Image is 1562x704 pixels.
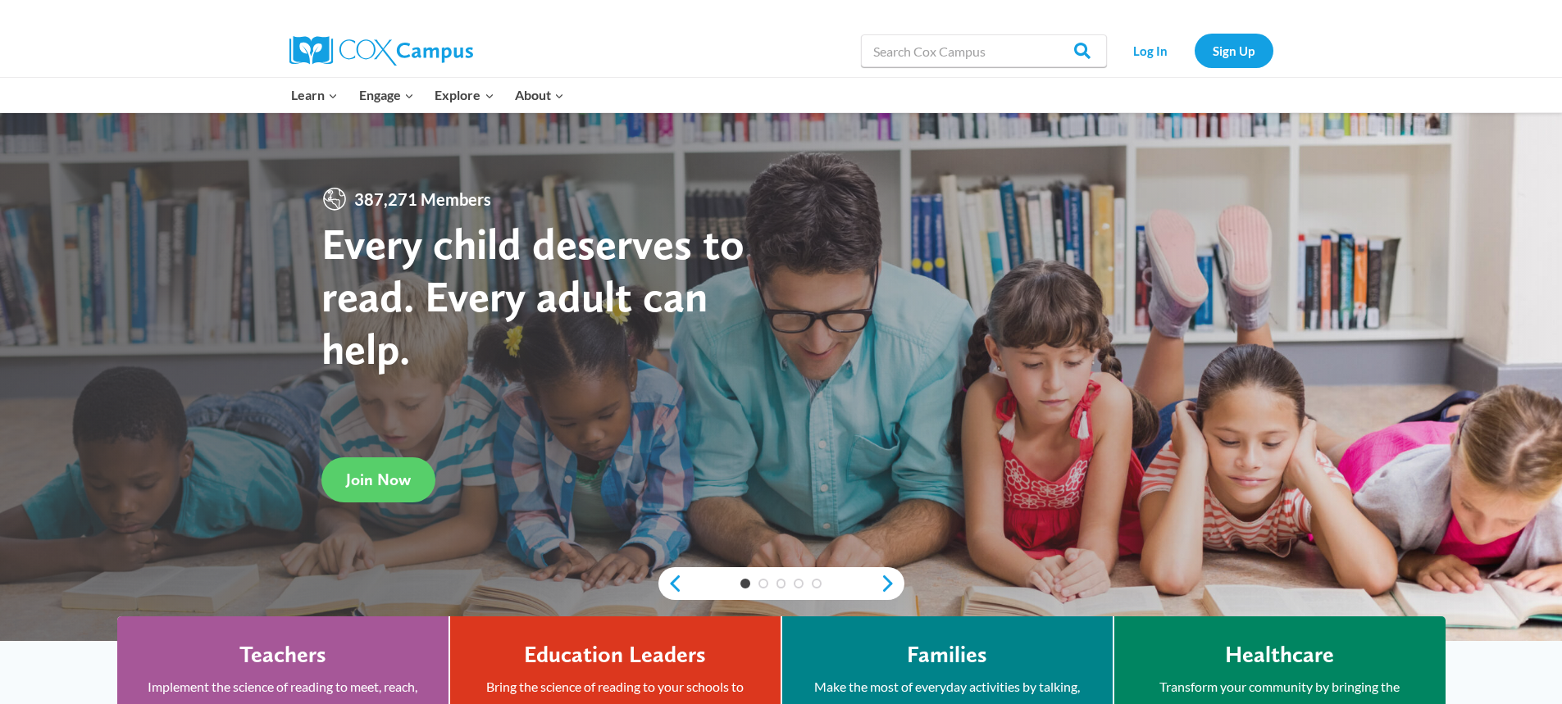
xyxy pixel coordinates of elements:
[321,217,745,374] strong: Every child deserves to read. Every adult can help.
[281,78,575,112] nav: Primary Navigation
[740,579,750,588] a: 1
[1115,34,1273,67] nav: Secondary Navigation
[658,567,904,600] div: content slider buttons
[861,34,1107,67] input: Search Cox Campus
[321,457,435,502] a: Join Now
[812,579,822,588] a: 5
[359,84,414,106] span: Engage
[880,574,904,593] a: next
[907,641,987,669] h4: Families
[291,84,338,106] span: Learn
[346,470,411,489] span: Join Now
[435,84,494,106] span: Explore
[1195,34,1273,67] a: Sign Up
[758,579,768,588] a: 2
[515,84,564,106] span: About
[658,574,683,593] a: previous
[289,36,473,66] img: Cox Campus
[524,641,706,669] h4: Education Leaders
[1115,34,1186,67] a: Log In
[348,186,498,212] span: 387,271 Members
[776,579,786,588] a: 3
[239,641,326,669] h4: Teachers
[1225,641,1334,669] h4: Healthcare
[794,579,804,588] a: 4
